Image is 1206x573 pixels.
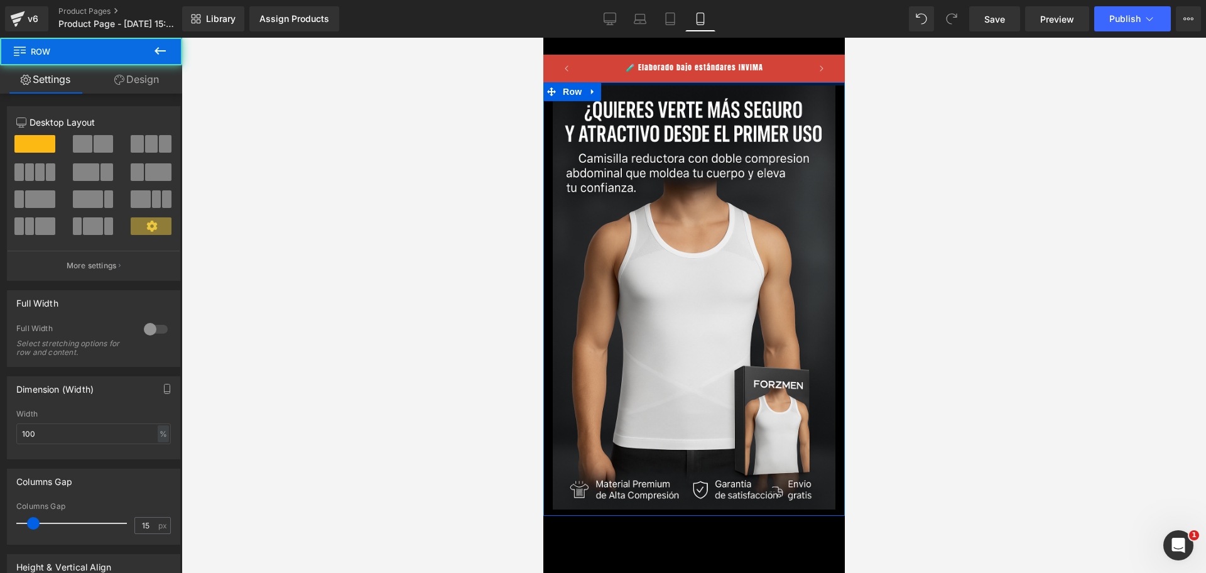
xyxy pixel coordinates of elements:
div: v6 [25,11,41,27]
a: Tablet [655,6,685,31]
a: Mobile [685,6,715,31]
a: Desktop [595,6,625,31]
div: % [158,425,169,442]
button: More [1176,6,1201,31]
span: Preview [1040,13,1074,26]
span: Row [16,45,41,63]
a: Laptop [625,6,655,31]
div: Full Width [16,291,58,308]
div: Columns Gap [16,469,72,487]
span: 1 [1189,530,1199,540]
button: Anuncio siguiente [264,17,292,45]
button: Anuncio anterior [9,17,37,45]
div: Height & Vertical Align [16,555,111,572]
div: 1 de 4 [37,19,264,43]
button: Redo [939,6,964,31]
a: Preview [1025,6,1089,31]
div: Full Width [16,324,131,337]
span: Publish [1109,14,1141,24]
a: Expand / Collapse [41,45,58,63]
a: Design [91,65,182,94]
div: Columns Gap [16,502,171,511]
div: Assign Products [259,14,329,24]
div: Width [16,410,171,418]
span: Save [984,13,1005,26]
div: Anuncio [37,19,264,43]
span: Row [13,38,138,65]
slideshow-component: Barra de anuncios [19,17,283,45]
button: More settings [8,251,180,280]
input: auto [16,423,171,444]
iframe: Intercom live chat [1163,530,1193,560]
span: 🧪 Elaborado bajo estándares INVIMA [82,24,220,35]
p: More settings [67,260,117,271]
a: New Library [182,6,244,31]
div: Select stretching options for row and content. [16,339,129,357]
button: Undo [909,6,934,31]
a: Product Pages [58,6,203,16]
p: Desktop Layout [16,116,171,129]
button: Publish [1094,6,1171,31]
span: Product Page - [DATE] 15:38:17 [58,19,179,29]
a: v6 [5,6,48,31]
span: px [158,521,169,530]
span: Library [206,13,236,25]
div: Dimension (Width) [16,377,94,395]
